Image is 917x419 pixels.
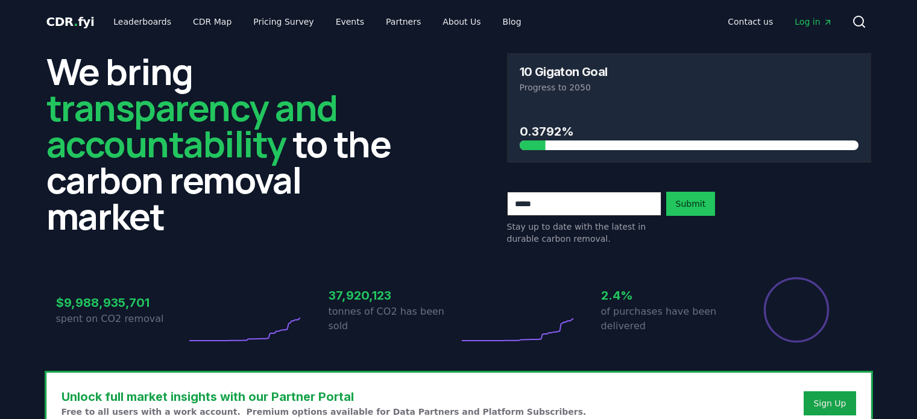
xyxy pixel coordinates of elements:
[56,294,186,312] h3: $9,988,935,701
[56,312,186,326] p: spent on CO2 removal
[46,13,95,30] a: CDR.fyi
[46,14,95,29] span: CDR fyi
[718,11,783,33] a: Contact us
[183,11,241,33] a: CDR Map
[813,397,846,409] a: Sign Up
[520,122,859,140] h3: 0.3792%
[785,11,842,33] a: Log in
[104,11,531,33] nav: Main
[244,11,323,33] a: Pricing Survey
[46,83,338,168] span: transparency and accountability
[795,16,832,28] span: Log in
[46,53,411,234] h2: We bring to the carbon removal market
[61,388,587,406] h3: Unlock full market insights with our Partner Portal
[763,276,830,344] div: Percentage of sales delivered
[520,66,608,78] h3: 10 Gigaton Goal
[329,304,459,333] p: tonnes of CO2 has been sold
[326,11,374,33] a: Events
[718,11,842,33] nav: Main
[666,192,716,216] button: Submit
[520,81,859,93] p: Progress to 2050
[493,11,531,33] a: Blog
[601,286,731,304] h3: 2.4%
[804,391,856,415] button: Sign Up
[74,14,78,29] span: .
[433,11,490,33] a: About Us
[507,221,661,245] p: Stay up to date with the latest in durable carbon removal.
[601,304,731,333] p: of purchases have been delivered
[104,11,181,33] a: Leaderboards
[329,286,459,304] h3: 37,920,123
[61,406,587,418] p: Free to all users with a work account. Premium options available for Data Partners and Platform S...
[376,11,430,33] a: Partners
